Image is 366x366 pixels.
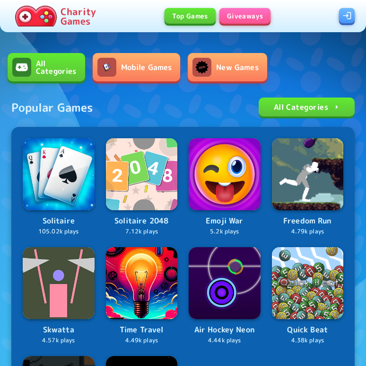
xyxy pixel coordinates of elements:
[272,138,344,210] img: Logo
[106,227,178,236] p: 7.12k plays
[11,4,100,28] a: Charity Games
[11,100,93,115] div: Popular Games
[189,138,261,236] a: LogoEmoji War5.2k plays
[189,336,261,345] p: 4.44k plays
[23,215,95,227] p: Solitaire
[106,138,178,236] a: LogoSolitaire 20487.12k plays
[8,53,85,81] a: All CategoriesAll Categories
[23,138,95,210] img: Logo
[272,215,344,227] p: Freedom Run
[106,247,178,319] img: Logo
[259,98,355,116] a: All Categories
[189,138,261,210] img: Logo
[272,138,344,236] a: LogoFreedom Run4.79k plays
[106,336,178,345] p: 4.49k plays
[165,8,216,24] a: Top Games
[189,247,261,319] img: Logo
[23,336,95,345] p: 4.57k plays
[189,227,261,236] p: 5.2k plays
[23,247,95,345] a: LogoSkwatta4.57k plays
[106,247,178,345] a: LogoTime Travel4.49k plays
[23,324,95,336] p: Skwatta
[272,227,344,236] p: 4.79k plays
[219,8,271,24] a: Giveaways
[189,247,261,345] a: LogoAir Hockey Neon4.44k plays
[23,138,95,236] a: LogoSolitaire105.02k plays
[272,324,344,336] p: Quick Beat
[61,7,96,26] p: Charity Games
[106,138,178,210] img: Logo
[23,227,95,236] p: 105.02k plays
[189,324,261,336] p: Air Hockey Neon
[23,247,95,319] img: Logo
[272,247,344,319] img: Logo
[93,53,181,81] a: Mobile GamesMobile Games
[189,215,261,227] p: Emoji War
[272,247,344,345] a: LogoQuick Beat4.38k plays
[106,324,178,336] p: Time Travel
[272,336,344,345] p: 4.38k plays
[106,215,178,227] p: Solitaire 2048
[188,53,267,81] a: New GamesNew Games
[15,6,57,27] img: Charity.Games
